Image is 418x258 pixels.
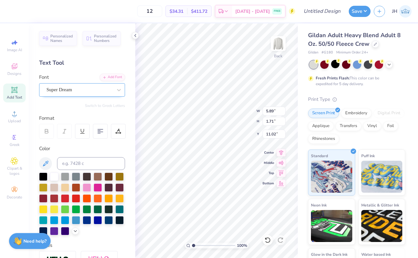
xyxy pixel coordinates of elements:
[308,109,339,118] div: Screen Print
[274,9,280,13] span: FREE
[85,103,125,108] button: Switch to Greek Letters
[361,251,391,258] span: Water based Ink
[39,145,125,152] div: Color
[311,251,347,258] span: Glow in the Dark Ink
[39,115,126,122] div: Format
[170,8,183,15] span: $34.31
[100,74,125,81] div: Add Font
[3,166,26,176] span: Clipart & logos
[137,5,162,17] input: – –
[308,31,401,48] span: Gildan Adult Heavy Blend Adult 8 Oz. 50/50 Fleece Crew
[361,152,375,159] span: Puff Ink
[10,142,20,147] span: Greek
[57,157,125,170] input: e.g. 7428 c
[316,75,395,87] div: This color can be expedited for 5 day delivery.
[341,109,372,118] div: Embroidery
[263,161,274,165] span: Middle
[308,134,339,144] div: Rhinestones
[363,121,381,131] div: Vinyl
[373,109,405,118] div: Digital Print
[322,50,333,55] span: # G180
[191,8,207,15] span: $411.72
[308,121,334,131] div: Applique
[39,59,125,67] div: Text Tool
[316,76,350,81] strong: Fresh Prints Flash:
[311,161,352,193] img: Standard
[308,96,405,103] div: Print Type
[272,37,285,50] img: Back
[361,202,399,208] span: Metallic & Glitter Ink
[39,242,125,249] div: Styles
[383,121,398,131] div: Foil
[235,8,270,15] span: [DATE] - [DATE]
[237,243,247,248] span: 100 %
[361,210,403,242] img: Metallic & Glitter Ink
[263,150,274,155] span: Center
[23,238,46,244] strong: Need help?
[7,195,22,200] span: Decorate
[7,47,22,52] span: Image AI
[39,74,49,81] label: Font
[7,71,21,76] span: Designs
[263,171,274,175] span: Top
[361,161,403,193] img: Puff Ink
[298,5,346,18] input: Untitled Design
[336,121,361,131] div: Transfers
[7,95,22,100] span: Add Text
[263,181,274,186] span: Bottom
[349,6,371,17] button: Save
[50,34,73,43] span: Personalized Names
[94,34,117,43] span: Personalized Numbers
[308,50,318,55] span: Gildan
[8,118,21,124] span: Upload
[399,5,412,18] img: Jilian Hawkes
[392,5,412,18] a: JH
[392,8,397,15] span: JH
[311,152,328,159] span: Standard
[274,53,282,59] div: Back
[311,210,352,242] img: Neon Ink
[336,50,368,55] span: Minimum Order: 24 +
[311,202,327,208] span: Neon Ink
